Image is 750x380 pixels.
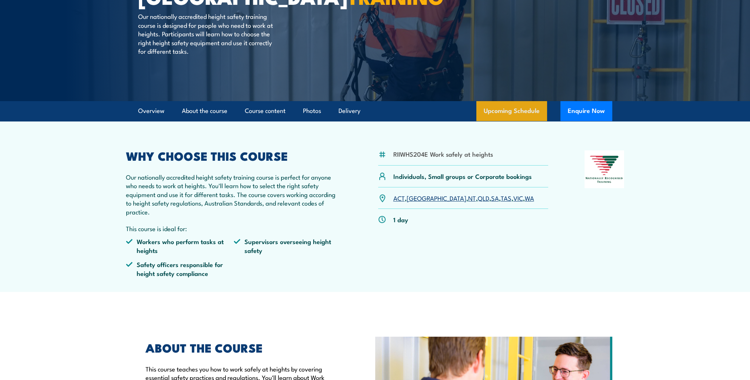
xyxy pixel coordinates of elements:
a: TAS [501,193,511,202]
img: Nationally Recognised Training logo. [584,150,624,188]
p: This course is ideal for: [126,224,342,233]
a: VIC [513,193,523,202]
li: RIIWHS204E Work safely at heights [393,150,493,158]
a: Overview [138,101,164,121]
a: WA [525,193,534,202]
a: Upcoming Schedule [476,101,547,121]
p: , , , , , , , [393,194,534,202]
p: Our nationally accredited height safety training course is perfect for anyone who needs to work a... [126,173,342,216]
li: Supervisors overseeing height safety [234,237,342,254]
a: Course content [245,101,286,121]
h2: ABOUT THE COURSE [146,342,341,353]
li: Safety officers responsible for height safety compliance [126,260,234,277]
a: Photos [303,101,321,121]
a: ACT [393,193,405,202]
a: [GEOGRAPHIC_DATA] [407,193,466,202]
p: Individuals, Small groups or Corporate bookings [393,172,532,180]
a: SA [491,193,499,202]
a: QLD [478,193,489,202]
a: NT [468,193,476,202]
p: 1 day [393,215,408,224]
a: Delivery [339,101,360,121]
h2: WHY CHOOSE THIS COURSE [126,150,342,161]
a: About the course [182,101,227,121]
p: Our nationally accredited height safety training course is designed for people who need to work a... [138,12,273,55]
li: Workers who perform tasks at heights [126,237,234,254]
button: Enquire Now [560,101,612,121]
